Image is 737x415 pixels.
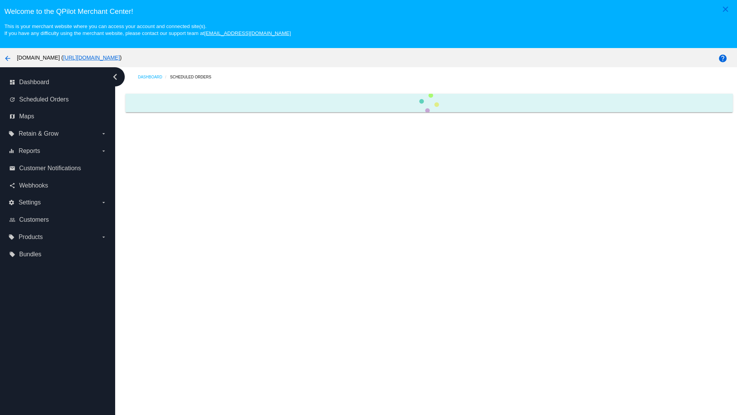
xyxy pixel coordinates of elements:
mat-icon: help [718,54,727,63]
span: Reports [18,148,40,154]
a: share Webhooks [9,179,107,192]
span: Scheduled Orders [19,96,69,103]
a: dashboard Dashboard [9,76,107,88]
small: This is your merchant website where you can access your account and connected site(s). If you hav... [4,23,291,36]
h3: Welcome to the QPilot Merchant Center! [4,7,732,16]
a: [EMAIL_ADDRESS][DOMAIN_NAME] [204,30,291,36]
i: map [9,113,15,120]
span: Settings [18,199,41,206]
i: update [9,96,15,103]
i: arrow_drop_down [101,234,107,240]
i: arrow_drop_down [101,199,107,206]
span: Products [18,234,43,241]
i: people_outline [9,217,15,223]
span: Maps [19,113,34,120]
span: [DOMAIN_NAME] ( ) [17,55,122,61]
a: Scheduled Orders [170,71,218,83]
a: update Scheduled Orders [9,93,107,106]
span: Webhooks [19,182,48,189]
i: local_offer [8,234,15,240]
span: Dashboard [19,79,49,86]
a: local_offer Bundles [9,248,107,261]
i: local_offer [9,251,15,257]
span: Bundles [19,251,41,258]
a: [URL][DOMAIN_NAME] [63,55,120,61]
i: equalizer [8,148,15,154]
i: arrow_drop_down [101,131,107,137]
a: map Maps [9,110,107,123]
mat-icon: arrow_back [3,54,12,63]
i: arrow_drop_down [101,148,107,154]
span: Customers [19,216,49,223]
i: settings [8,199,15,206]
a: email Customer Notifications [9,162,107,174]
i: email [9,165,15,171]
span: Customer Notifications [19,165,81,172]
i: local_offer [8,131,15,137]
i: chevron_left [109,71,121,83]
mat-icon: close [721,5,730,14]
a: people_outline Customers [9,214,107,226]
i: dashboard [9,79,15,85]
i: share [9,183,15,189]
span: Retain & Grow [18,130,58,137]
a: Dashboard [138,71,170,83]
